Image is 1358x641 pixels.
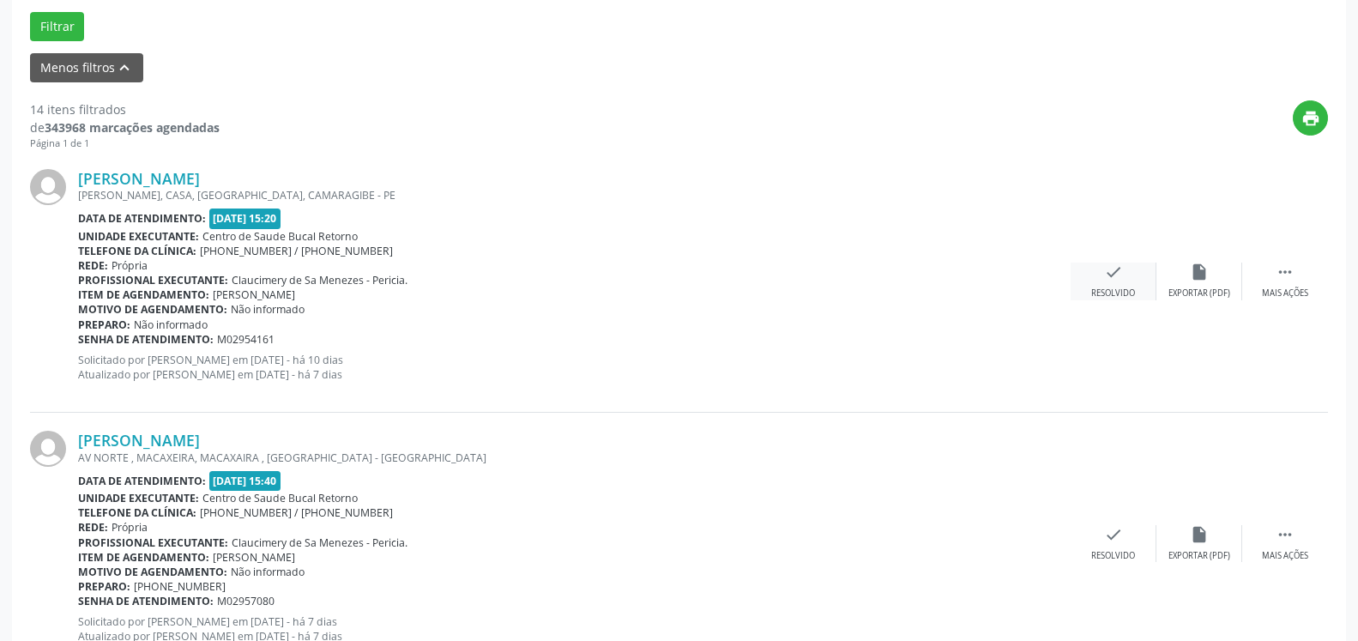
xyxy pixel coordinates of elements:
span: [PERSON_NAME] [213,287,295,302]
span: Centro de Saude Bucal Retorno [202,491,358,505]
b: Data de atendimento: [78,211,206,226]
span: Não informado [231,302,305,317]
i: check [1104,525,1123,544]
span: [PERSON_NAME] [213,550,295,565]
i: keyboard_arrow_up [115,58,134,77]
b: Profissional executante: [78,535,228,550]
b: Motivo de agendamento: [78,565,227,579]
i: print [1301,109,1320,128]
b: Preparo: [78,579,130,594]
button: Menos filtroskeyboard_arrow_up [30,53,143,83]
div: Mais ações [1262,550,1308,562]
span: Própria [112,520,148,535]
div: 14 itens filtrados [30,100,220,118]
div: de [30,118,220,136]
b: Telefone da clínica: [78,244,196,258]
span: [PHONE_NUMBER] / [PHONE_NUMBER] [200,244,393,258]
b: Senha de atendimento: [78,332,214,347]
i: check [1104,263,1123,281]
img: img [30,431,66,467]
span: [PHONE_NUMBER] / [PHONE_NUMBER] [200,505,393,520]
b: Senha de atendimento: [78,594,214,608]
div: Mais ações [1262,287,1308,299]
div: Exportar (PDF) [1168,287,1230,299]
span: Claucimery de Sa Menezes - Pericia. [232,273,407,287]
button: print [1293,100,1328,136]
span: [DATE] 15:20 [209,209,281,228]
span: Não informado [134,317,208,332]
b: Unidade executante: [78,229,199,244]
button: Filtrar [30,12,84,41]
a: [PERSON_NAME] [78,169,200,188]
span: [DATE] 15:40 [209,471,281,491]
span: Claucimery de Sa Menezes - Pericia. [232,535,407,550]
b: Motivo de agendamento: [78,302,227,317]
span: M02954161 [217,332,275,347]
b: Unidade executante: [78,491,199,505]
div: Exportar (PDF) [1168,550,1230,562]
div: Resolvido [1091,550,1135,562]
b: Rede: [78,258,108,273]
i:  [1276,525,1295,544]
b: Rede: [78,520,108,535]
i: insert_drive_file [1190,525,1209,544]
span: [PHONE_NUMBER] [134,579,226,594]
div: [PERSON_NAME], CASA, [GEOGRAPHIC_DATA], CAMARAGIBE - PE [78,188,1071,203]
strong: 343968 marcações agendadas [45,119,220,136]
div: AV NORTE , MACAXEIRA, MACAXAIRA , [GEOGRAPHIC_DATA] - [GEOGRAPHIC_DATA] [78,451,1071,465]
b: Item de agendamento: [78,550,209,565]
div: Página 1 de 1 [30,136,220,151]
b: Profissional executante: [78,273,228,287]
b: Item de agendamento: [78,287,209,302]
i:  [1276,263,1295,281]
span: Centro de Saude Bucal Retorno [202,229,358,244]
span: Não informado [231,565,305,579]
b: Data de atendimento: [78,474,206,488]
i: insert_drive_file [1190,263,1209,281]
div: Resolvido [1091,287,1135,299]
a: [PERSON_NAME] [78,431,200,450]
b: Telefone da clínica: [78,505,196,520]
span: Própria [112,258,148,273]
span: M02957080 [217,594,275,608]
p: Solicitado por [PERSON_NAME] em [DATE] - há 10 dias Atualizado por [PERSON_NAME] em [DATE] - há 7... [78,353,1071,382]
img: img [30,169,66,205]
b: Preparo: [78,317,130,332]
